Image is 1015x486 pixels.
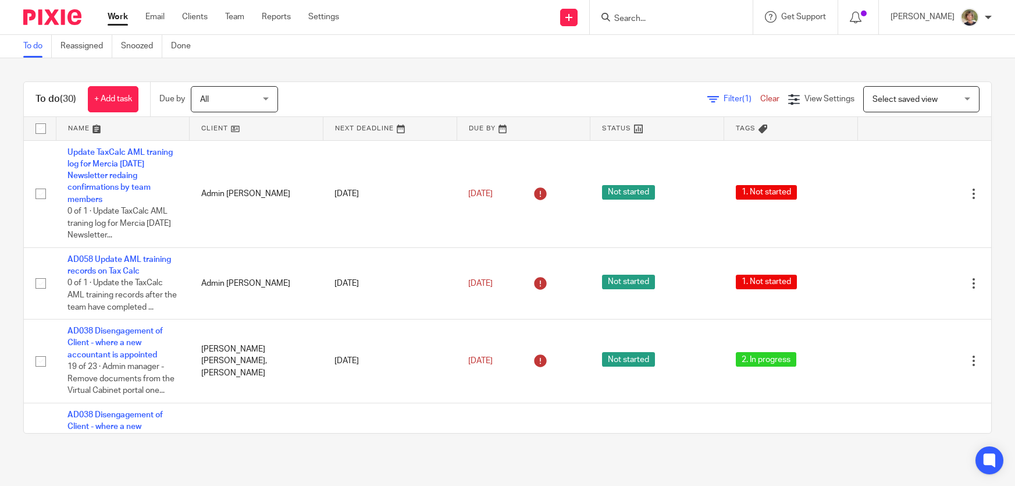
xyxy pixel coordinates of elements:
span: Select saved view [872,95,938,104]
span: Not started [602,352,655,367]
h1: To do [35,93,76,105]
a: AD058 Update AML training records on Tax Calc [67,256,171,275]
td: Admin [PERSON_NAME] [190,247,323,319]
a: To do [23,35,52,58]
span: Not started [602,275,655,289]
span: [DATE] [468,357,493,365]
span: Not started [602,185,655,200]
a: Clients [182,11,208,23]
p: Due by [159,93,185,105]
span: [DATE] [468,279,493,288]
td: [DATE] [323,247,457,319]
span: 0 of 1 · Update TaxCalc AML traning log for Mercia [DATE] Newsletter... [67,207,171,239]
a: Update TaxCalc AML traning log for Mercia [DATE] Newsletter redaing confirmations by team members [67,148,173,204]
td: [PERSON_NAME] [PERSON_NAME], [PERSON_NAME] [190,320,323,403]
span: All [200,95,209,104]
a: + Add task [88,86,138,112]
span: 2. In progress [736,352,796,367]
a: Email [145,11,165,23]
span: (1) [742,95,752,103]
p: [PERSON_NAME] [891,11,955,23]
a: AD038 Disengagement of Client - where a new accountant is appointed [67,411,163,443]
a: Work [108,11,128,23]
span: View Settings [804,95,854,103]
td: [DATE] [323,140,457,247]
img: Pixie [23,9,81,25]
a: AD038 Disengagement of Client - where a new accountant is appointed [67,327,163,359]
span: (30) [60,94,76,104]
span: 19 of 23 · Admin manager - Remove documents from the Virtual Cabinet portal one... [67,363,174,395]
span: 1. Not started [736,275,797,289]
a: Team [225,11,244,23]
a: Clear [760,95,779,103]
img: High%20Res%20Andrew%20Price%20Accountants_Poppy%20Jakes%20photography-1142.jpg [960,8,979,27]
td: [DATE] [323,320,457,403]
span: Get Support [781,13,826,21]
input: Search [613,14,718,24]
span: 0 of 1 · Update the TaxCalc AML training records after the team have completed ... [67,279,177,311]
span: Tags [736,125,756,132]
a: Settings [308,11,339,23]
a: Reassigned [60,35,112,58]
a: Done [171,35,200,58]
a: Reports [262,11,291,23]
span: Filter [724,95,760,103]
td: Admin [PERSON_NAME] [190,140,323,247]
span: 1. Not started [736,185,797,200]
span: [DATE] [468,190,493,198]
a: Snoozed [121,35,162,58]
